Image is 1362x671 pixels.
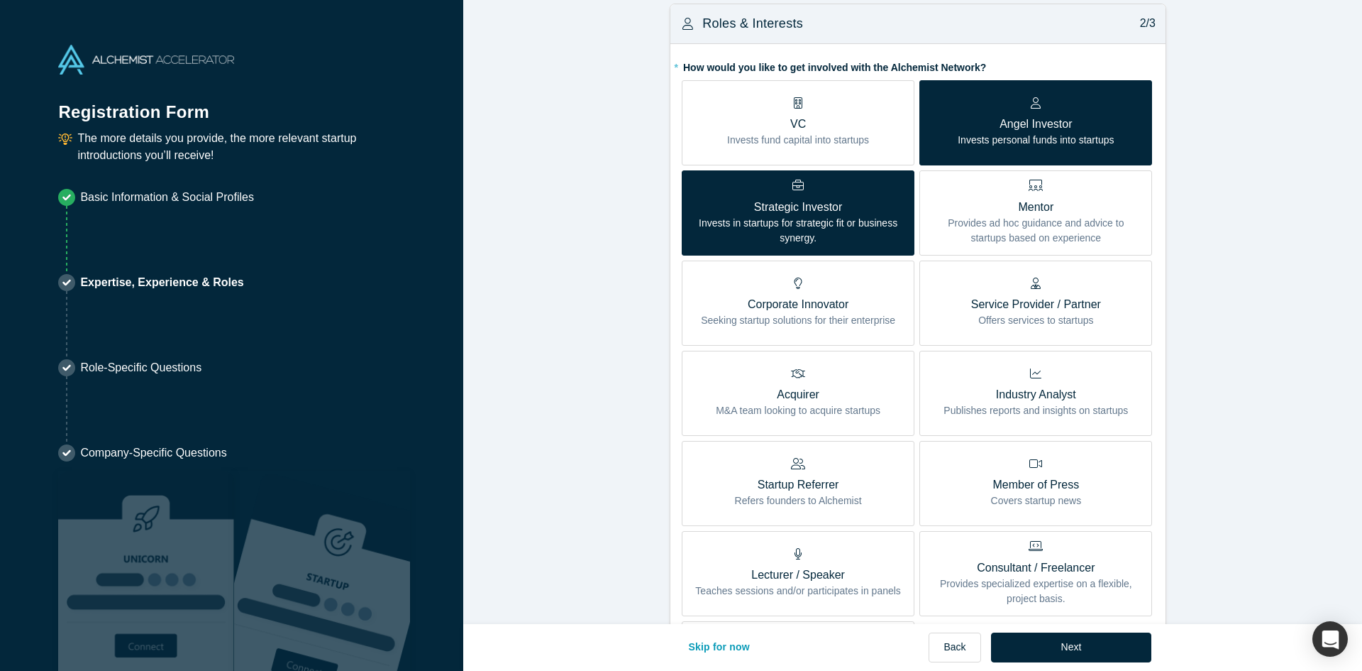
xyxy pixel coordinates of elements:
label: How would you like to get involved with the Alchemist Network? [682,55,1154,75]
p: Angel Investor [958,116,1114,133]
button: Skip for now [673,633,765,662]
p: Provides ad hoc guidance and advice to startups based on experience [930,216,1141,246]
p: Company-Specific Questions [80,444,226,462]
p: Basic Information & Social Profiles [80,189,254,206]
h3: Roles & Interests [702,14,803,33]
p: Invests fund capital into startups [727,133,869,148]
p: M&A team looking to acquire startups [716,403,880,418]
p: Acquirer [716,386,880,403]
h1: Registration Form [58,84,404,125]
img: Alchemist Accelerator Logo [58,45,234,75]
p: Role-Specific Questions [80,359,201,376]
p: Strategic Investor [692,199,904,216]
p: Corporate Innovator [701,296,895,313]
p: Provides specialized expertise on a flexible, project basis. [930,577,1141,606]
p: Covers startup news [991,493,1082,508]
p: Teaches sessions and/or participates in panels [695,584,901,599]
button: Back [929,633,980,662]
p: Refers founders to Alchemist [735,493,862,508]
button: Next [991,633,1152,662]
p: Offers services to startups [971,313,1101,328]
p: Industry Analyst [943,386,1128,403]
p: 2/3 [1132,15,1156,32]
p: Expertise, Experience & Roles [80,274,243,291]
p: Service Provider / Partner [971,296,1101,313]
p: Member of Press [991,476,1082,493]
p: Publishes reports and insights on startups [943,403,1128,418]
p: Mentor [930,199,1141,216]
p: Startup Referrer [735,476,862,493]
p: Invests personal funds into startups [958,133,1114,148]
p: Seeking startup solutions for their enterprise [701,313,895,328]
p: Invests in startups for strategic fit or business synergy. [692,216,904,246]
p: Consultant / Freelancer [930,560,1141,577]
p: Lecturer / Speaker [695,567,901,584]
p: VC [727,116,869,133]
p: The more details you provide, the more relevant startup introductions you’ll receive! [77,130,404,164]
